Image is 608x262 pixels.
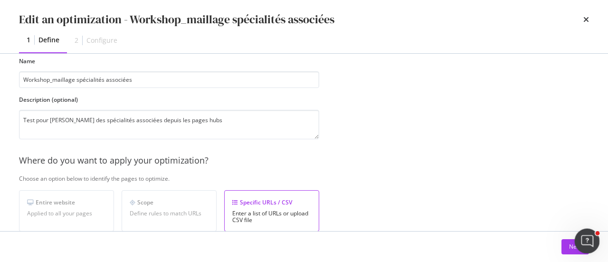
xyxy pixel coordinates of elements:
div: 1 [27,35,30,45]
div: Applied to all your pages [27,210,106,217]
div: Next [569,243,581,251]
div: Edit an optimization - Workshop_maillage spécialités associées [19,11,334,28]
div: Entire website [27,198,106,206]
div: Configure [86,36,117,45]
div: Define [38,35,59,45]
label: Description (optional) [19,96,319,104]
div: Enter a list of URLs or upload CSV file [232,210,311,223]
div: 2 [75,36,78,45]
textarea: Test pour [PERSON_NAME] des spécialités associées depuis les pages hubs [19,110,319,139]
div: Define rules to match URLs [130,210,209,217]
iframe: Intercom live chat [575,229,600,254]
div: times [583,11,589,28]
div: Scope [130,198,209,206]
input: Enter an optimization name to easily find it back [19,71,319,88]
label: Name [19,57,319,65]
button: Next [561,239,589,254]
div: Specific URLs / CSV [232,198,311,206]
